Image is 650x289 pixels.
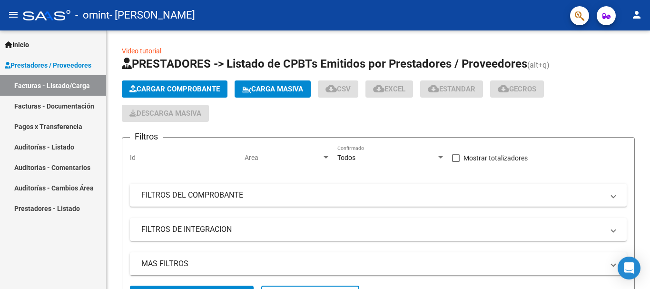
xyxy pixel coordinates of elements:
[5,60,91,70] span: Prestadores / Proveedores
[122,57,527,70] span: PRESTADORES -> Listado de CPBTs Emitidos por Prestadores / Proveedores
[463,152,528,164] span: Mostrar totalizadores
[130,130,163,143] h3: Filtros
[130,252,627,275] mat-expansion-panel-header: MAS FILTROS
[618,257,640,279] div: Open Intercom Messenger
[122,105,209,122] app-download-masive: Descarga masiva de comprobantes (adjuntos)
[325,85,351,93] span: CSV
[141,190,604,200] mat-panel-title: FILTROS DEL COMPROBANTE
[490,80,544,98] button: Gecros
[498,83,509,94] mat-icon: cloud_download
[373,83,384,94] mat-icon: cloud_download
[129,109,201,118] span: Descarga Masiva
[122,105,209,122] button: Descarga Masiva
[122,80,227,98] button: Cargar Comprobante
[129,85,220,93] span: Cargar Comprobante
[337,154,355,161] span: Todos
[235,80,311,98] button: Carga Masiva
[5,40,29,50] span: Inicio
[75,5,109,26] span: - omint
[365,80,413,98] button: EXCEL
[245,154,322,162] span: Area
[498,85,536,93] span: Gecros
[318,80,358,98] button: CSV
[130,218,627,241] mat-expansion-panel-header: FILTROS DE INTEGRACION
[527,60,550,70] span: (alt+q)
[428,83,439,94] mat-icon: cloud_download
[428,85,475,93] span: Estandar
[373,85,405,93] span: EXCEL
[122,47,161,55] a: Video tutorial
[8,9,19,20] mat-icon: menu
[141,259,604,269] mat-panel-title: MAS FILTROS
[325,83,337,94] mat-icon: cloud_download
[631,9,642,20] mat-icon: person
[141,224,604,235] mat-panel-title: FILTROS DE INTEGRACION
[242,85,303,93] span: Carga Masiva
[420,80,483,98] button: Estandar
[130,184,627,207] mat-expansion-panel-header: FILTROS DEL COMPROBANTE
[109,5,195,26] span: - [PERSON_NAME]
